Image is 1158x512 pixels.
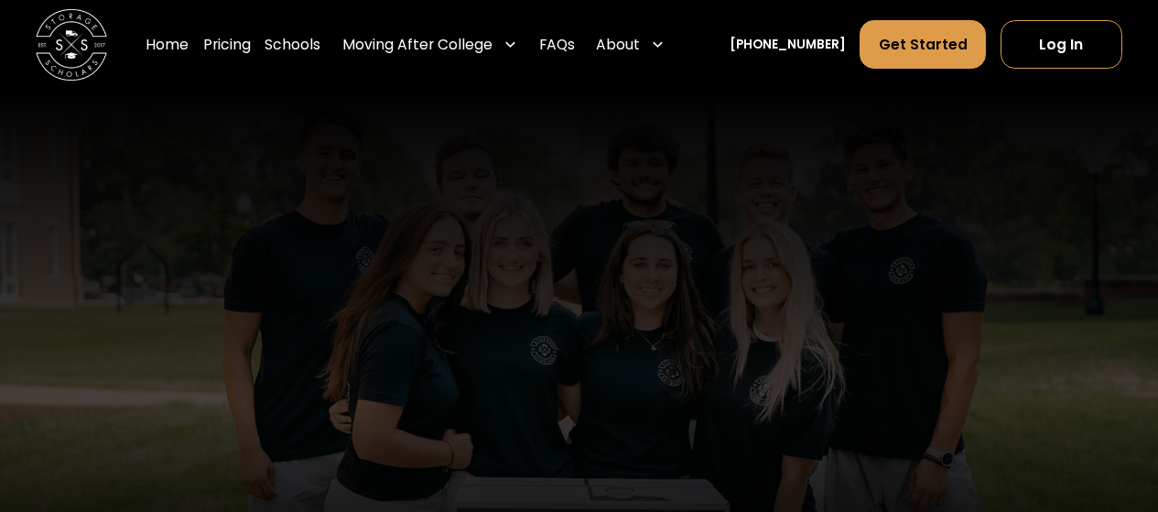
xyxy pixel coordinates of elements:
a: Log In [1001,20,1122,69]
a: Pricing [203,20,251,71]
a: FAQs [539,20,575,71]
div: About [596,34,640,55]
a: Schools [265,20,320,71]
a: Home [146,20,189,71]
a: Get Started [860,20,986,69]
div: Moving After College [342,34,492,55]
a: [PHONE_NUMBER] [730,36,846,55]
img: Storage Scholars main logo [36,9,107,81]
